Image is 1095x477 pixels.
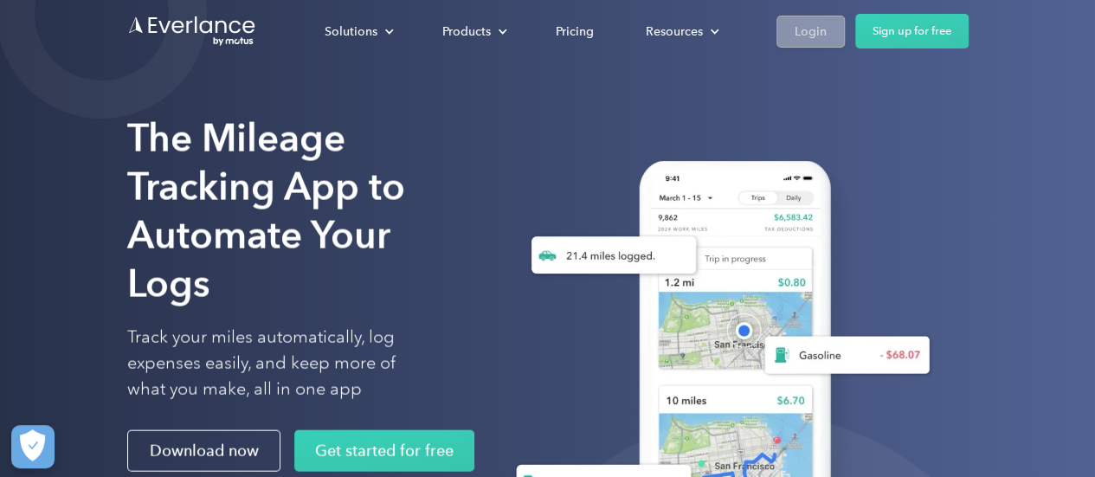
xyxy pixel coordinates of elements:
div: Pricing [556,21,594,42]
a: Download now [127,430,280,472]
div: Solutions [307,16,408,47]
div: Login [795,21,827,42]
a: Get started for free [294,430,474,472]
div: Products [425,16,521,47]
strong: The Mileage Tracking App to Automate Your Logs [127,115,405,306]
div: Resources [628,16,733,47]
p: Track your miles automatically, log expenses easily, and keep more of what you make, all in one app [127,325,436,403]
button: Cookies Settings [11,425,55,468]
div: Products [442,21,491,42]
a: Pricing [538,16,611,47]
div: Solutions [325,21,377,42]
a: Go to homepage [127,15,257,48]
div: Resources [646,21,703,42]
a: Sign up for free [855,14,969,48]
a: Login [776,16,845,48]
